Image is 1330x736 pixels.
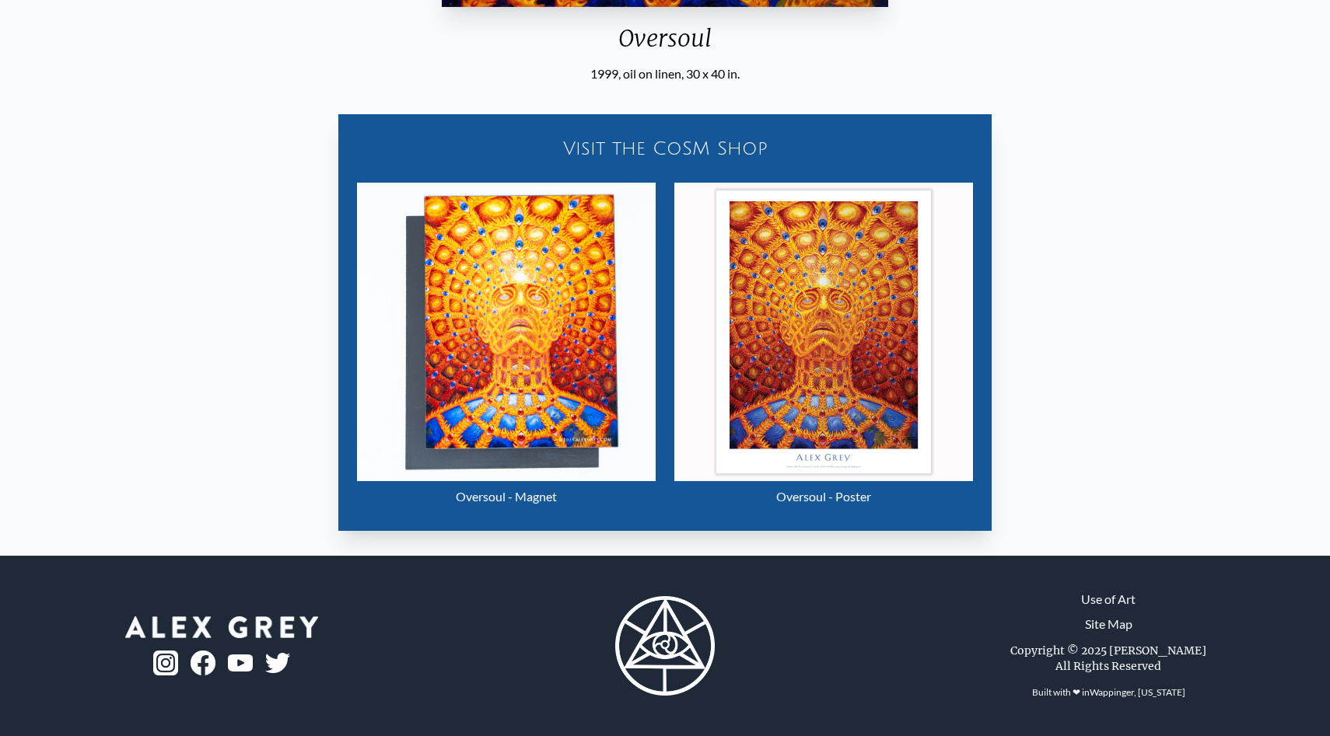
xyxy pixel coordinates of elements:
[674,481,973,512] div: Oversoul - Poster
[436,65,894,83] div: 1999, oil on linen, 30 x 40 in.
[674,183,973,512] a: Oversoul - Poster
[153,651,178,675] img: ig-logo.png
[357,481,656,512] div: Oversoul - Magnet
[357,183,656,481] img: Oversoul - Magnet
[436,24,894,65] div: Oversoul
[1026,680,1192,705] div: Built with ❤ in
[1090,686,1185,698] a: Wappinger, [US_STATE]
[674,183,973,481] img: Oversoul - Poster
[348,124,982,173] a: Visit the CoSM Shop
[1081,590,1136,609] a: Use of Art
[191,651,215,675] img: fb-logo.png
[228,654,253,672] img: youtube-logo.png
[1010,643,1206,658] div: Copyright © 2025 [PERSON_NAME]
[1055,658,1161,674] div: All Rights Reserved
[1085,615,1132,633] a: Site Map
[357,183,656,512] a: Oversoul - Magnet
[265,653,290,673] img: twitter-logo.png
